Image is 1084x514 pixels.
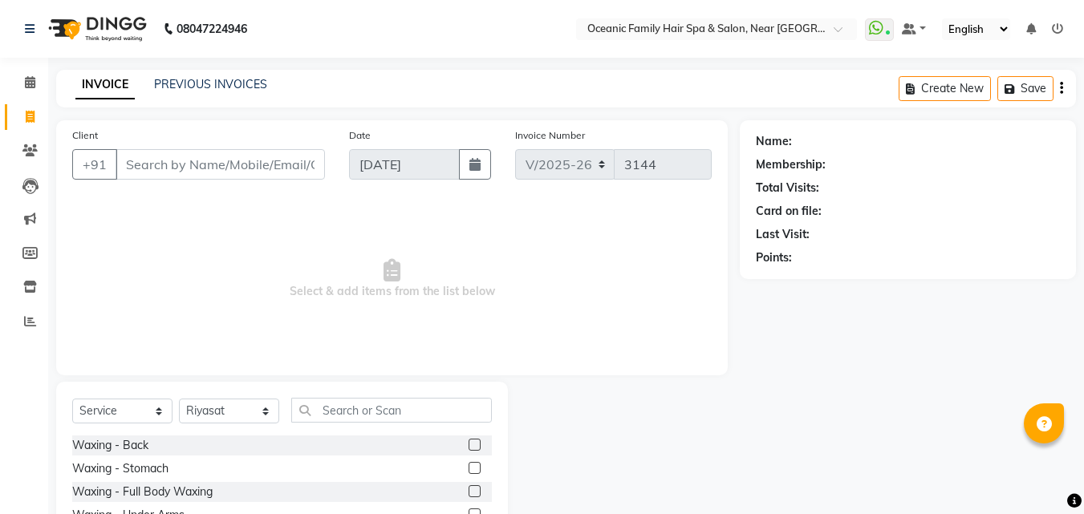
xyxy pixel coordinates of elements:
[291,398,492,423] input: Search or Scan
[72,460,168,477] div: Waxing - Stomach
[41,6,151,51] img: logo
[756,249,792,266] div: Points:
[72,484,213,500] div: Waxing - Full Body Waxing
[75,71,135,99] a: INVOICE
[177,6,247,51] b: 08047224946
[756,180,819,196] div: Total Visits:
[116,149,325,180] input: Search by Name/Mobile/Email/Code
[756,226,810,243] div: Last Visit:
[756,133,792,150] div: Name:
[756,203,822,220] div: Card on file:
[72,437,148,454] div: Waxing - Back
[515,128,585,143] label: Invoice Number
[756,156,826,173] div: Membership:
[72,128,98,143] label: Client
[997,76,1054,101] button: Save
[72,199,712,359] span: Select & add items from the list below
[72,149,117,180] button: +91
[349,128,371,143] label: Date
[899,76,991,101] button: Create New
[154,77,267,91] a: PREVIOUS INVOICES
